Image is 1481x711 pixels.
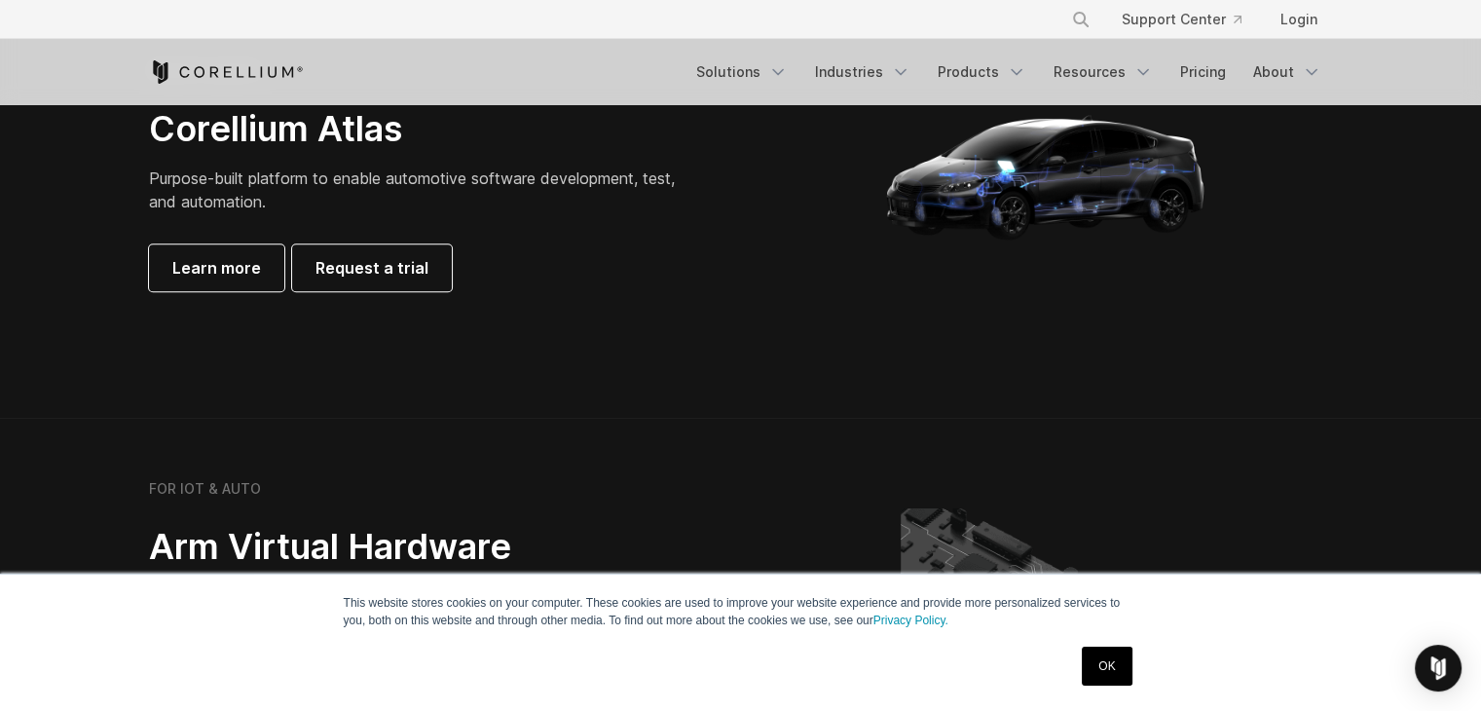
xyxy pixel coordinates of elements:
[803,55,922,90] a: Industries
[1241,55,1333,90] a: About
[1168,55,1238,90] a: Pricing
[149,525,694,569] h2: Arm Virtual Hardware
[685,55,799,90] a: Solutions
[873,614,948,627] a: Privacy Policy.
[149,168,675,211] span: Purpose-built platform to enable automotive software development, test, and automation.
[1082,647,1131,686] a: OK
[149,107,694,151] h2: Corellium Atlas
[149,480,261,498] h6: FOR IOT & AUTO
[1048,2,1333,37] div: Navigation Menu
[926,55,1038,90] a: Products
[1265,2,1333,37] a: Login
[292,244,452,291] a: Request a trial
[1042,55,1165,90] a: Resources
[315,256,428,280] span: Request a trial
[1063,2,1098,37] button: Search
[1415,645,1462,692] div: Open Intercom Messenger
[149,60,304,84] a: Corellium Home
[344,594,1138,629] p: This website stores cookies on your computer. These cookies are used to improve your website expe...
[1106,2,1257,37] a: Support Center
[172,256,261,280] span: Learn more
[149,244,284,291] a: Learn more
[685,55,1333,90] div: Navigation Menu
